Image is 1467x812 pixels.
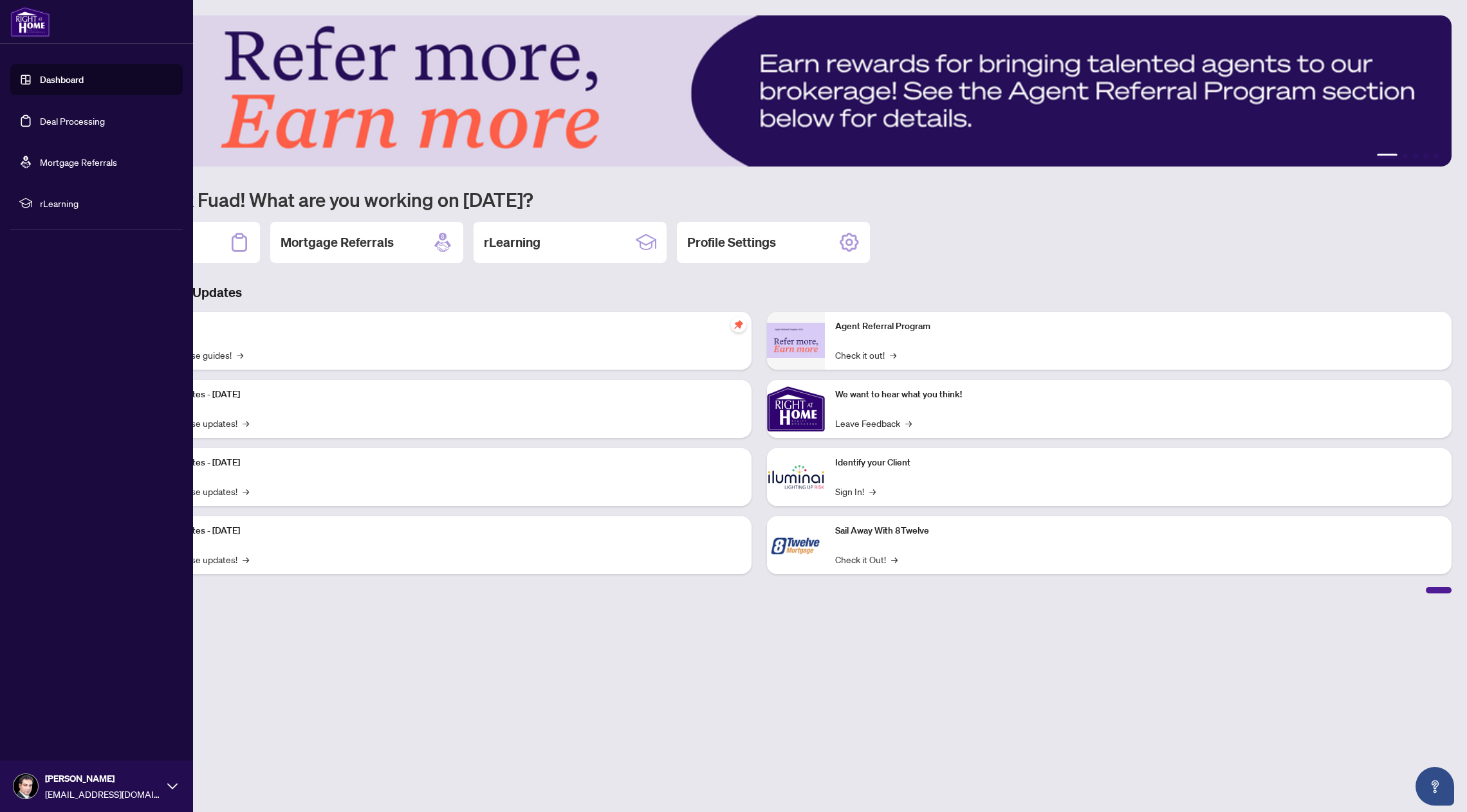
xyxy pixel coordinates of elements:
[243,484,249,498] span: →
[67,15,1452,167] img: Slide 0
[835,320,1441,334] p: Agent Referral Program
[835,484,876,498] a: Sign In!→
[40,74,84,86] a: Dashboard
[45,771,161,786] span: [PERSON_NAME]
[40,115,105,127] a: Deal Processing
[835,348,896,362] a: Check it out!→
[237,348,243,362] span: →
[67,187,1452,212] h1: Welcome back Fuad! What are you working on [DATE]?
[243,416,249,430] span: →
[1423,154,1428,159] button: 4
[281,233,394,251] h2: Mortgage Referrals
[45,787,161,801] span: [EMAIL_ADDRESS][DOMAIN_NAME]
[767,448,825,506] img: Identify your Client
[835,524,1441,538] p: Sail Away With 8Twelve
[14,774,38,798] img: Profile Icon
[905,416,912,430] span: →
[1416,767,1454,806] button: Open asap
[243,552,249,566] span: →
[135,388,741,402] p: Platform Updates - [DATE]
[731,317,746,332] span: pushpin
[835,456,1441,470] p: Identify your Client
[135,524,741,538] p: Platform Updates - [DATE]
[1377,154,1398,159] button: 1
[835,552,898,566] a: Check it Out!→
[1403,154,1408,159] button: 2
[135,456,741,470] p: Platform Updates - [DATE]
[40,196,174,210] span: rLearning
[767,516,825,574] img: Sail Away With 8Twelve
[1434,154,1439,159] button: 5
[767,380,825,438] img: We want to hear what you think!
[484,233,540,251] h2: rLearning
[890,348,896,362] span: →
[1413,154,1418,159] button: 3
[67,284,1452,302] h3: Brokerage & Industry Updates
[891,552,898,566] span: →
[767,323,825,358] img: Agent Referral Program
[135,320,741,334] p: Self-Help
[835,416,912,430] a: Leave Feedback→
[40,156,117,168] a: Mortgage Referrals
[10,6,50,37] img: logo
[835,388,1441,402] p: We want to hear what you think!
[869,484,876,498] span: →
[687,233,776,251] h2: Profile Settings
